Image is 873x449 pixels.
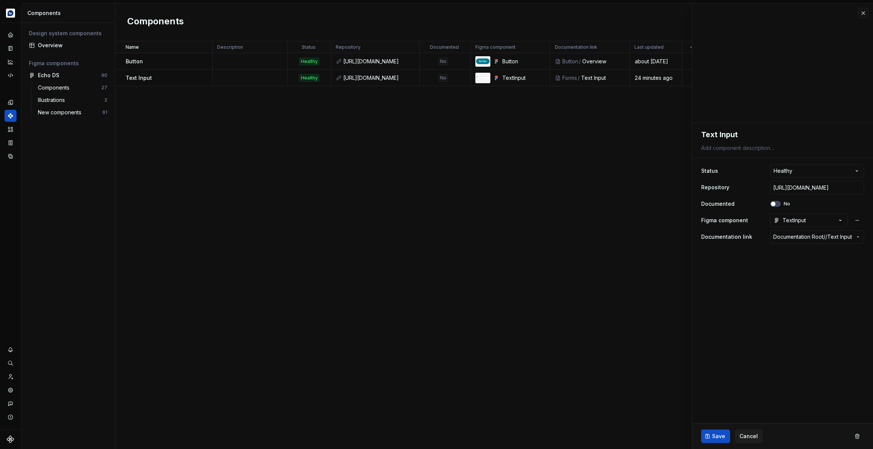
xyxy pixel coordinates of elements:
button: Cancel [735,430,763,443]
div: Overview [38,42,107,49]
img: Button [476,58,490,64]
a: Components27 [35,82,110,94]
button: TextInput [770,214,847,227]
label: Status [701,167,718,175]
label: Repository [701,184,729,191]
a: Storybook stories [5,137,17,149]
div: Forms [562,74,577,82]
a: Data sources [5,150,17,162]
a: Analytics [5,56,17,68]
p: Repository [336,44,361,50]
a: Design tokens [5,96,17,108]
a: Settings [5,384,17,396]
img: d177ba8e-e3fd-4a4c-acd4-2f63079db987.png [6,9,15,18]
div: No [439,58,448,65]
div: TextInput [502,74,545,82]
input: https:// [770,181,864,194]
div: Healthy [299,74,319,82]
button: Save [701,430,730,443]
label: Documentation link [701,233,752,241]
div: 61 [102,109,107,115]
div: [URL][DOMAIN_NAME] [343,74,415,82]
div: No [439,74,448,82]
p: Status [302,44,316,50]
div: Healthy [299,58,319,65]
div: 90 [101,72,107,78]
div: TextInput [774,217,806,224]
a: Code automation [5,69,17,81]
img: TextInput [476,76,490,79]
div: / [578,58,582,65]
div: / [577,74,581,82]
a: Invite team [5,371,17,383]
div: Components [27,9,112,17]
div: Text Input [581,74,625,82]
div: Overview [582,58,625,65]
div: Components [38,84,72,91]
iframe: figma-embed [692,3,873,123]
a: New components61 [35,106,110,118]
div: 2 [104,97,107,103]
p: Last updated [634,44,664,50]
label: No [784,201,790,207]
label: Figma component [701,217,748,224]
p: Name [126,44,139,50]
button: Documentation Root//Text Input [770,230,864,244]
a: Assets [5,123,17,135]
p: Documentation link [555,44,597,50]
div: New components [38,109,84,116]
label: Documented [701,200,735,208]
div: about [DATE] [630,58,682,65]
h2: Components [127,15,184,29]
div: Design system components [29,30,107,37]
button: Contact support [5,398,17,410]
div: Button [562,58,578,65]
div: 27 [101,85,107,91]
svg: Supernova Logo [7,436,14,443]
div: Echo DS [38,72,59,79]
div: Button [502,58,545,65]
textarea: Text Input [700,128,862,141]
div: 24 minutes ago [630,74,682,82]
span: Text Input [827,233,852,241]
a: Illustrations2 [35,94,110,106]
span: / [825,233,827,241]
p: Documented [430,44,459,50]
a: Overview [26,39,110,51]
a: Echo DS90 [26,69,110,81]
p: Text Input [126,74,152,82]
span: Documentation Root / [773,233,825,241]
button: Notifications [5,344,17,356]
p: Figma component [475,44,515,50]
p: Button [126,58,143,65]
span: Cancel [739,433,758,440]
div: Illustrations [38,96,68,104]
div: Figma components [29,60,107,67]
span: Save [712,433,725,440]
a: Home [5,29,17,41]
button: Search ⌘K [5,357,17,369]
a: Documentation [5,42,17,54]
a: Components [5,110,17,122]
div: [URL][DOMAIN_NAME] [343,58,415,65]
p: Description [217,44,243,50]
